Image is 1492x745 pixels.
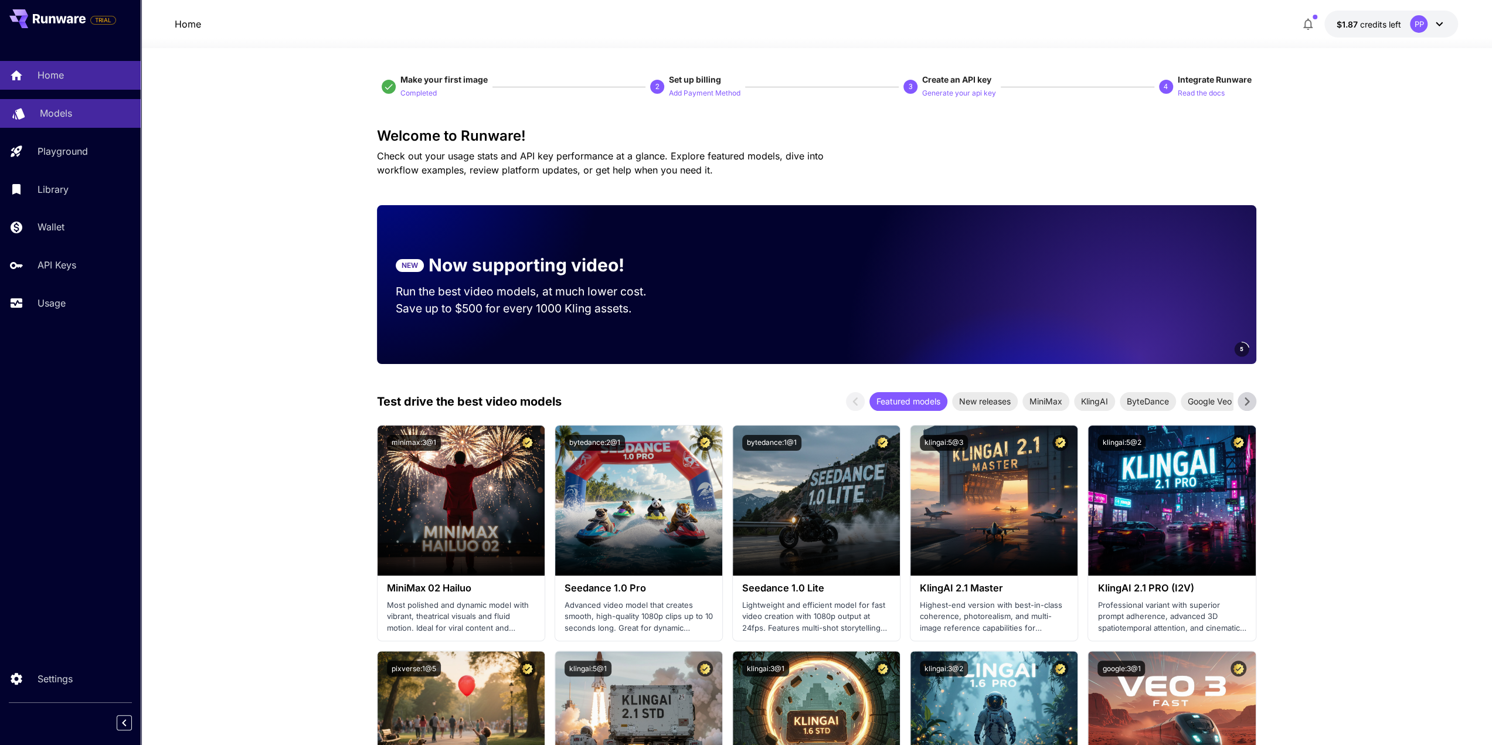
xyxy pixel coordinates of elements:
[697,661,713,676] button: Certified Model – Vetted for best performance and includes a commercial license.
[733,426,900,576] img: alt
[1410,15,1428,33] div: PP
[400,86,437,100] button: Completed
[175,17,201,31] nav: breadcrumb
[742,661,789,676] button: klingai:3@1
[1022,392,1069,411] div: MiniMax
[565,661,611,676] button: klingai:5@1
[1052,435,1068,451] button: Certified Model – Vetted for best performance and includes a commercial license.
[117,715,132,730] button: Collapse sidebar
[922,74,991,84] span: Create an API key
[387,600,535,634] p: Most polished and dynamic model with vibrant, theatrical visuals and fluid motion. Ideal for vira...
[1022,395,1069,407] span: MiniMax
[90,13,116,27] span: Add your payment card to enable full platform functionality.
[1178,74,1252,84] span: Integrate Runware
[402,260,418,271] p: NEW
[669,86,740,100] button: Add Payment Method
[1097,600,1246,634] p: Professional variant with superior prompt adherence, advanced 3D spatiotemporal attention, and ci...
[91,16,115,25] span: TRIAL
[175,17,201,31] a: Home
[377,393,562,410] p: Test drive the best video models
[396,300,669,317] p: Save up to $500 for every 1000 Kling assets.
[869,395,947,407] span: Featured models
[125,712,141,733] div: Collapse sidebar
[742,583,891,594] h3: Seedance 1.0 Lite
[38,182,69,196] p: Library
[1360,19,1401,29] span: credits left
[565,583,713,594] h3: Seedance 1.0 Pro
[1097,435,1146,451] button: klingai:5@2
[1336,18,1401,30] div: $1.8669
[875,435,891,451] button: Certified Model – Vetted for best performance and includes a commercial license.
[429,252,624,278] p: Now supporting video!
[565,435,625,451] button: bytedance:2@1
[742,435,801,451] button: bytedance:1@1
[400,88,437,99] p: Completed
[908,81,912,92] p: 3
[387,583,535,594] h3: MiniMax 02 Hailuo
[1181,392,1239,411] div: Google Veo
[1336,19,1360,29] span: $1.87
[1120,392,1176,411] div: ByteDance
[519,661,535,676] button: Certified Model – Vetted for best performance and includes a commercial license.
[655,81,660,92] p: 2
[1324,11,1458,38] button: $1.8669PP
[38,258,76,272] p: API Keys
[952,392,1018,411] div: New releases
[38,672,73,686] p: Settings
[742,600,891,634] p: Lightweight and efficient model for fast video creation with 1080p output at 24fps. Features mult...
[920,583,1068,594] h3: KlingAI 2.1 Master
[400,74,488,84] span: Make your first image
[38,68,64,82] p: Home
[697,435,713,451] button: Certified Model – Vetted for best performance and includes a commercial license.
[387,435,441,451] button: minimax:3@1
[387,661,441,676] button: pixverse:1@5
[38,144,88,158] p: Playground
[910,426,1078,576] img: alt
[1097,661,1145,676] button: google:3@1
[669,74,721,84] span: Set up billing
[875,661,891,676] button: Certified Model – Vetted for best performance and includes a commercial license.
[922,86,996,100] button: Generate your api key
[1074,395,1115,407] span: KlingAI
[869,392,947,411] div: Featured models
[1164,81,1168,92] p: 4
[38,296,66,310] p: Usage
[922,88,996,99] p: Generate your api key
[1178,88,1225,99] p: Read the docs
[38,220,64,234] p: Wallet
[378,426,545,576] img: alt
[1052,661,1068,676] button: Certified Model – Vetted for best performance and includes a commercial license.
[1231,661,1246,676] button: Certified Model – Vetted for best performance and includes a commercial license.
[1181,395,1239,407] span: Google Veo
[40,106,72,120] p: Models
[920,435,968,451] button: klingai:5@3
[1097,583,1246,594] h3: KlingAI 2.1 PRO (I2V)
[952,395,1018,407] span: New releases
[555,426,722,576] img: alt
[920,661,968,676] button: klingai:3@2
[1231,435,1246,451] button: Certified Model – Vetted for best performance and includes a commercial license.
[1088,426,1255,576] img: alt
[1178,86,1225,100] button: Read the docs
[377,150,824,176] span: Check out your usage stats and API key performance at a glance. Explore featured models, dive int...
[1074,392,1115,411] div: KlingAI
[1240,345,1243,353] span: 5
[1120,395,1176,407] span: ByteDance
[565,600,713,634] p: Advanced video model that creates smooth, high-quality 1080p clips up to 10 seconds long. Great f...
[396,283,669,300] p: Run the best video models, at much lower cost.
[669,88,740,99] p: Add Payment Method
[377,128,1256,144] h3: Welcome to Runware!
[519,435,535,451] button: Certified Model – Vetted for best performance and includes a commercial license.
[920,600,1068,634] p: Highest-end version with best-in-class coherence, photorealism, and multi-image reference capabil...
